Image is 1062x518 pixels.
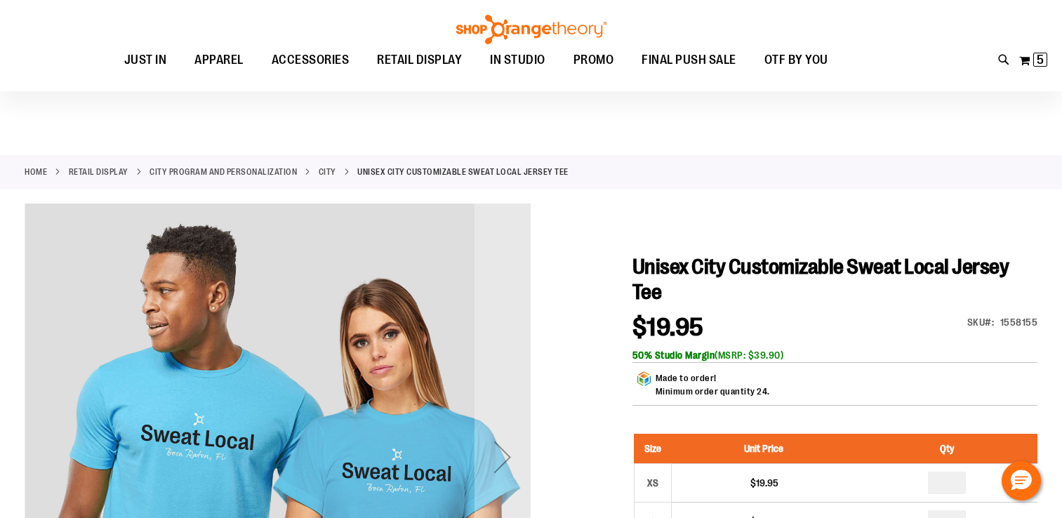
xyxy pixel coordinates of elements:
strong: Unisex City Customizable Sweat Local Jersey Tee [357,166,569,178]
th: Unit Price [671,434,856,464]
div: (MSRP: $39.90) [632,348,1037,362]
th: Size [634,434,671,464]
a: ACCESSORIES [258,44,364,77]
span: FINAL PUSH SALE [642,44,736,76]
img: Shop Orangetheory [454,15,609,44]
th: Qty [857,434,1037,464]
div: XS [642,472,663,493]
a: RETAIL DISPLAY [69,166,128,178]
div: Made to order! [656,371,770,405]
a: City [319,166,336,178]
span: Unisex City Customizable Sweat Local Jersey Tee [632,255,1009,304]
a: PROMO [559,44,628,77]
span: $19.95 [632,313,704,342]
a: RETAIL DISPLAY [363,44,476,76]
b: 50% Studio Margin [632,350,715,361]
span: 5 [1037,53,1044,67]
a: FINAL PUSH SALE [628,44,750,77]
span: JUST IN [124,44,167,76]
a: JUST IN [110,44,181,77]
a: Home [25,166,47,178]
div: 1558155 [1000,315,1038,329]
span: IN STUDIO [490,44,545,76]
span: APPAREL [194,44,244,76]
a: OTF BY YOU [750,44,842,77]
a: IN STUDIO [476,44,559,77]
span: ACCESSORIES [272,44,350,76]
strong: SKU [967,317,995,328]
button: Hello, have a question? Let’s chat. [1002,461,1041,500]
a: CITY PROGRAM AND PERSONALIZATION [150,166,297,178]
span: RETAIL DISPLAY [377,44,462,76]
div: $19.95 [679,476,850,490]
a: APPAREL [180,44,258,77]
p: Minimum order quantity 24. [656,385,770,398]
span: OTF BY YOU [764,44,828,76]
span: PROMO [573,44,614,76]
